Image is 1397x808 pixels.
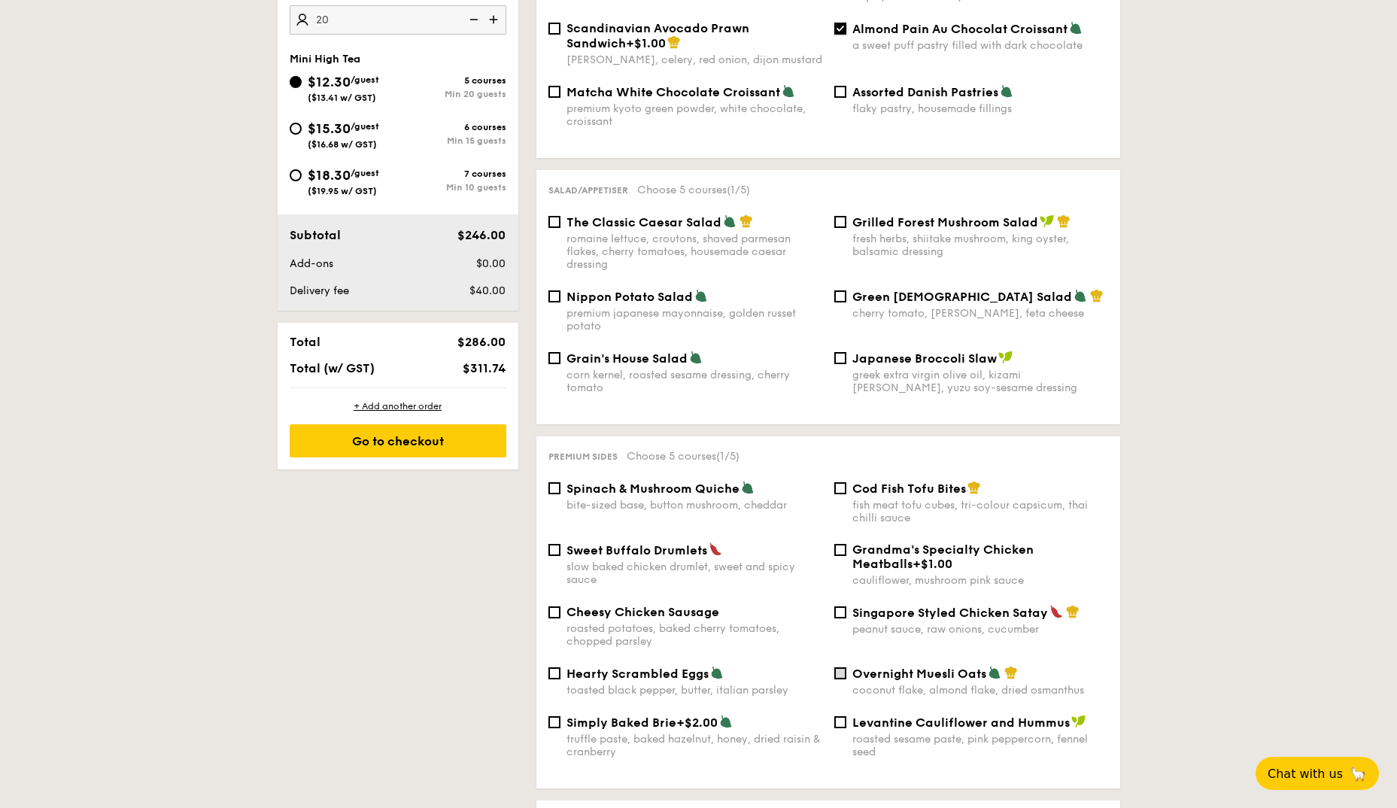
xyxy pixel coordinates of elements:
img: icon-vegetarian.fe4039eb.svg [782,84,795,98]
span: Add-ons [290,257,333,270]
span: (1/5) [727,184,750,196]
div: 5 courses [398,75,506,86]
div: flaky pastry, housemade fillings [852,102,1108,115]
img: icon-add.58712e84.svg [484,5,506,34]
div: + Add another order [290,400,506,412]
input: Overnight Muesli Oatscoconut flake, almond flake, dried osmanthus [834,667,846,679]
span: Choose 5 courses [637,184,750,196]
span: /guest [351,74,379,85]
div: toasted black pepper, butter, italian parsley [566,684,822,697]
img: icon-chef-hat.a58ddaea.svg [1057,214,1071,228]
div: Min 15 guests [398,135,506,146]
span: /guest [351,168,379,178]
span: +$1.00 [626,36,666,50]
div: slow baked chicken drumlet, sweet and spicy sauce [566,560,822,586]
input: Grandma's Specialty Chicken Meatballs+$1.00cauliflower, mushroom pink sauce [834,544,846,556]
span: $246.00 [457,228,506,242]
span: $286.00 [457,335,506,349]
div: Min 10 guests [398,182,506,193]
span: Delivery fee [290,284,349,297]
div: Min 20 guests [398,89,506,99]
span: Subtotal [290,228,341,242]
span: $0.00 [476,257,506,270]
input: Japanese Broccoli Slawgreek extra virgin olive oil, kizami [PERSON_NAME], yuzu soy-sesame dressing [834,352,846,364]
span: Levantine Cauliflower and Hummus [852,715,1070,730]
span: $311.74 [463,361,506,375]
input: $12.30/guest($13.41 w/ GST)5 coursesMin 20 guests [290,76,302,88]
span: $15.30 [308,120,351,137]
div: greek extra virgin olive oil, kizami [PERSON_NAME], yuzu soy-sesame dressing [852,369,1108,394]
span: Chat with us [1268,767,1343,781]
input: Scandinavian Avocado Prawn Sandwich+$1.00[PERSON_NAME], celery, red onion, dijon mustard [548,23,560,35]
span: Singapore Styled Chicken Satay [852,606,1048,620]
img: icon-vegetarian.fe4039eb.svg [1069,21,1083,35]
span: Grain's House Salad [566,351,688,366]
span: +$1.00 [913,557,952,571]
img: icon-vegetarian.fe4039eb.svg [719,715,733,728]
span: /guest [351,121,379,132]
span: Choose 5 courses [627,450,739,463]
img: icon-vegetarian.fe4039eb.svg [1000,84,1013,98]
span: Grilled Forest Mushroom Salad [852,215,1038,229]
input: Almond Pain Au Chocolat Croissanta sweet puff pastry filled with dark chocolate [834,23,846,35]
input: Assorted Danish Pastriesflaky pastry, housemade fillings [834,86,846,98]
span: Grandma's Specialty Chicken Meatballs [852,542,1034,571]
span: Hearty Scrambled Eggs [566,667,709,681]
div: fresh herbs, shiitake mushroom, king oyster, balsamic dressing [852,232,1108,258]
input: Green [DEMOGRAPHIC_DATA] Saladcherry tomato, [PERSON_NAME], feta cheese [834,290,846,302]
input: Simply Baked Brie+$2.00truffle paste, baked hazelnut, honey, dried raisin & cranberry [548,716,560,728]
div: cauliflower, mushroom pink sauce [852,574,1108,587]
div: peanut sauce, raw onions, cucumber [852,623,1108,636]
input: Hearty Scrambled Eggstoasted black pepper, butter, italian parsley [548,667,560,679]
img: icon-vegetarian.fe4039eb.svg [988,666,1001,679]
img: icon-vegetarian.fe4039eb.svg [1074,289,1087,302]
div: fish meat tofu cubes, tri-colour capsicum, thai chilli sauce [852,499,1108,524]
input: Cod Fish Tofu Bitesfish meat tofu cubes, tri-colour capsicum, thai chilli sauce [834,482,846,494]
span: Total [290,335,320,349]
img: icon-vegetarian.fe4039eb.svg [723,214,736,228]
span: Mini High Tea [290,53,360,65]
span: Assorted Danish Pastries [852,85,998,99]
img: icon-reduce.1d2dbef1.svg [461,5,484,34]
img: icon-vegan.f8ff3823.svg [998,351,1013,364]
span: Japanese Broccoli Slaw [852,351,997,366]
span: Matcha White Chocolate Croissant [566,85,780,99]
span: ($16.68 w/ GST) [308,139,377,150]
div: bite-sized base, button mushroom, cheddar [566,499,822,512]
div: cherry tomato, [PERSON_NAME], feta cheese [852,307,1108,320]
span: Spinach & Mushroom Quiche [566,481,739,496]
div: a sweet puff pastry filled with dark chocolate [852,39,1108,52]
img: icon-vegetarian.fe4039eb.svg [710,666,724,679]
img: icon-vegan.f8ff3823.svg [1071,715,1086,728]
input: Grain's House Saladcorn kernel, roasted sesame dressing, cherry tomato [548,352,560,364]
input: Cheesy Chicken Sausageroasted potatoes, baked cherry tomatoes, chopped parsley [548,606,560,618]
span: Almond Pain Au Chocolat Croissant [852,22,1067,36]
div: [PERSON_NAME], celery, red onion, dijon mustard [566,53,822,66]
span: ($13.41 w/ GST) [308,93,376,103]
input: Sweet Buffalo Drumletsslow baked chicken drumlet, sweet and spicy sauce [548,544,560,556]
div: Go to checkout [290,424,506,457]
span: Cod Fish Tofu Bites [852,481,966,496]
span: Cheesy Chicken Sausage [566,605,719,619]
img: icon-chef-hat.a58ddaea.svg [1004,666,1018,679]
div: romaine lettuce, croutons, shaved parmesan flakes, cherry tomatoes, housemade caesar dressing [566,232,822,271]
img: icon-vegetarian.fe4039eb.svg [741,481,755,494]
span: Premium sides [548,451,618,462]
div: coconut flake, almond flake, dried osmanthus [852,684,1108,697]
div: roasted potatoes, baked cherry tomatoes, chopped parsley [566,622,822,648]
button: Chat with us🦙 [1256,757,1379,790]
input: Levantine Cauliflower and Hummusroasted sesame paste, pink peppercorn, fennel seed [834,716,846,728]
img: icon-chef-hat.a58ddaea.svg [1090,289,1104,302]
div: premium japanese mayonnaise, golden russet potato [566,307,822,333]
img: icon-vegetarian.fe4039eb.svg [689,351,703,364]
span: (1/5) [716,450,739,463]
div: premium kyoto green powder, white chocolate, croissant [566,102,822,128]
span: Simply Baked Brie [566,715,676,730]
img: icon-vegan.f8ff3823.svg [1040,214,1055,228]
span: Overnight Muesli Oats [852,667,986,681]
div: corn kernel, roasted sesame dressing, cherry tomato [566,369,822,394]
input: The Classic Caesar Saladromaine lettuce, croutons, shaved parmesan flakes, cherry tomatoes, house... [548,216,560,228]
span: The Classic Caesar Salad [566,215,721,229]
span: $12.30 [308,74,351,90]
img: icon-chef-hat.a58ddaea.svg [739,214,753,228]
